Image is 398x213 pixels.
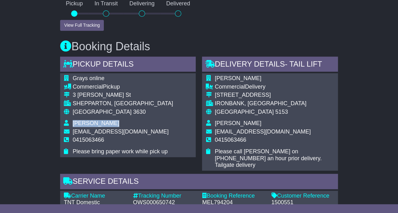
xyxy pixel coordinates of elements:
[124,0,160,7] p: Delivering
[133,109,146,115] span: 3630
[271,193,334,199] div: Customer Reference
[215,100,334,107] div: IRONBANK, [GEOGRAPHIC_DATA]
[215,148,322,168] span: Please call [PERSON_NAME] on [PHONE_NUMBER] an hour prior delivery. Tailgate delivery
[73,109,132,115] span: [GEOGRAPHIC_DATA]
[215,84,245,90] span: Commercial
[64,193,127,199] div: Carrier Name
[73,84,103,90] span: Commercial
[73,148,168,155] span: Please bring paper work while pick up
[275,109,288,115] span: 5153
[133,193,196,199] div: Tracking Number
[202,193,265,199] div: Booking Reference
[60,174,338,191] div: Service Details
[215,109,273,115] span: [GEOGRAPHIC_DATA]
[285,60,322,68] span: - Tail Lift
[60,20,104,31] button: View Full Tracking
[73,120,119,126] span: [PERSON_NAME]
[73,92,173,99] div: 3 [PERSON_NAME] St
[215,92,334,99] div: [STREET_ADDRESS]
[215,84,334,90] div: Delivery
[215,128,311,135] span: [EMAIL_ADDRESS][DOMAIN_NAME]
[271,199,334,206] div: 1500551
[89,0,124,7] p: In Transit
[60,0,89,7] p: Pickup
[202,199,265,206] div: MEL794204
[60,40,338,53] h3: Booking Details
[160,0,196,7] p: Delivered
[73,84,173,90] div: Pickup
[215,137,246,143] span: 0415063466
[202,57,338,74] div: Delivery Details
[73,128,169,135] span: [EMAIL_ADDRESS][DOMAIN_NAME]
[215,75,261,81] span: [PERSON_NAME]
[133,199,196,206] div: OWS000650742
[73,75,104,81] span: Grays online
[73,137,104,143] span: 0415063466
[60,57,196,74] div: Pickup Details
[73,100,173,107] div: SHEPPARTON, [GEOGRAPHIC_DATA]
[215,120,261,126] span: [PERSON_NAME]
